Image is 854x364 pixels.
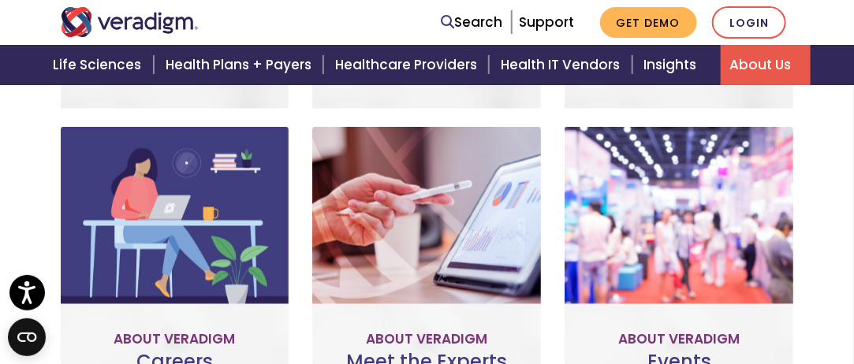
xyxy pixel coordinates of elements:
[491,45,634,85] a: Health IT Vendors
[520,13,575,32] a: Support
[577,329,781,351] p: About Veradigm
[635,45,721,85] a: Insights
[73,329,277,351] p: About Veradigm
[61,7,199,37] img: Veradigm logo
[442,12,503,33] a: Search
[600,7,697,38] a: Get Demo
[721,45,811,85] a: About Us
[326,45,491,85] a: Healthcare Providers
[156,45,326,85] a: Health Plans + Payers
[712,6,786,39] a: Login
[325,329,528,351] p: About Veradigm
[43,45,155,85] a: Life Sciences
[8,318,46,356] button: Open CMP widget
